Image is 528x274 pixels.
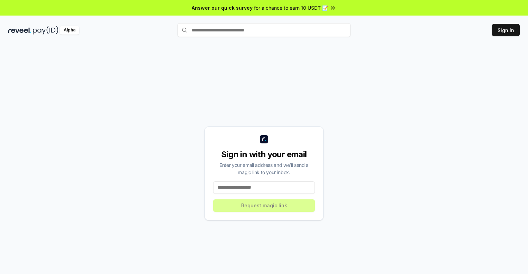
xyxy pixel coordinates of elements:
[492,24,520,36] button: Sign In
[60,26,79,35] div: Alpha
[8,26,31,35] img: reveel_dark
[254,4,328,11] span: for a chance to earn 10 USDT 📝
[33,26,58,35] img: pay_id
[213,149,315,160] div: Sign in with your email
[213,161,315,176] div: Enter your email address and we’ll send a magic link to your inbox.
[260,135,268,143] img: logo_small
[192,4,253,11] span: Answer our quick survey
